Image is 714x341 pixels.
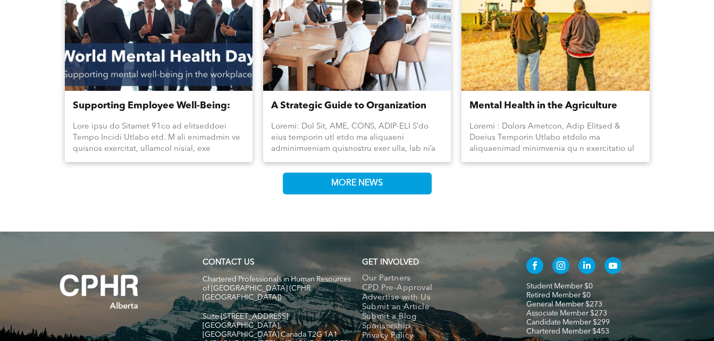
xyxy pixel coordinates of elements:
[526,257,543,277] a: facebook
[526,283,593,290] a: Student Member $0
[469,99,641,113] a: Mental Health in the Agriculture Industry
[362,312,504,322] a: Submit a Blog
[362,331,504,341] a: Privacy Policy
[526,328,609,335] a: Chartered Member $453
[526,292,591,299] a: Retired Member $0
[203,276,351,301] span: Chartered Professionals in Human Resources of [GEOGRAPHIC_DATA] (CPHR [GEOGRAPHIC_DATA])
[604,257,621,277] a: youtube
[526,301,602,308] a: General Member $273
[362,293,504,303] a: Advertise with Us
[38,253,161,330] img: A white background with a few lines on it
[203,259,254,267] a: CONTACT US
[73,121,245,154] div: Lore ipsu do Sitamet 91co ad elitseddoei Tempo Incidi Utlabo etd. M ali enimadmin ve quisnos exer...
[271,99,443,113] a: A Strategic Guide to Organization Restructuring, Part 1
[203,313,288,320] span: Suite [STREET_ADDRESS]
[271,121,443,154] div: Loremi: Dol Sit, AME, CONS, ADIP-ELI S’do eius temporin utl etdo ma aliquaeni adminimveniam quisn...
[526,310,607,317] a: Associate Member $273
[362,284,504,293] a: CPD Pre-Approval
[203,322,338,338] span: [GEOGRAPHIC_DATA], [GEOGRAPHIC_DATA] Canada T2G 1A1
[526,319,610,326] a: Candidate Member $299
[578,257,595,277] a: linkedin
[552,257,569,277] a: instagram
[362,322,504,331] a: Sponsorship
[327,173,387,194] span: MORE NEWS
[362,259,419,267] span: GET INVOLVED
[73,99,245,113] a: Supporting Employee Well-Being: How HR Plays a Role in World Mental Health Day
[469,121,641,154] div: Loremi : Dolors Ametcon, Adip Elitsed & Doeius Temporin Utlabo etdolo ma aliquaenimad minimvenia ...
[362,303,504,312] a: Submit an Article
[362,274,504,284] a: Our Partners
